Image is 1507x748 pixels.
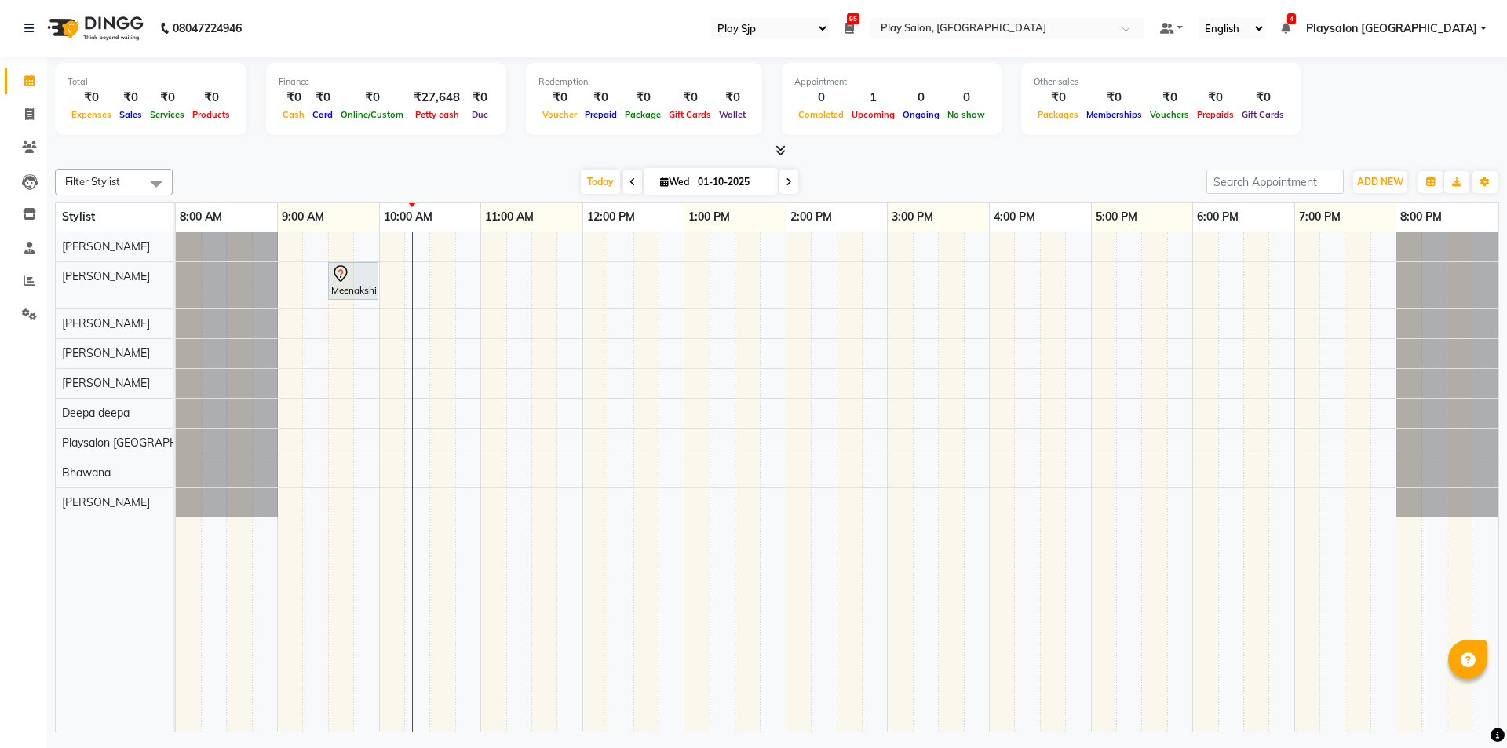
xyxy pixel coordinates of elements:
[943,109,989,120] span: No show
[1082,89,1146,107] div: ₹0
[794,75,989,89] div: Appointment
[308,109,337,120] span: Card
[278,206,328,228] a: 9:00 AM
[62,239,150,254] span: [PERSON_NAME]
[847,13,859,24] span: 95
[62,316,150,330] span: [PERSON_NAME]
[308,89,337,107] div: ₹0
[279,75,494,89] div: Finance
[1034,109,1082,120] span: Packages
[176,206,226,228] a: 8:00 AM
[665,109,715,120] span: Gift Cards
[621,109,665,120] span: Package
[1034,89,1082,107] div: ₹0
[715,109,750,120] span: Wallet
[1206,170,1344,194] input: Search Appointment
[466,89,494,107] div: ₹0
[1193,206,1242,228] a: 6:00 PM
[188,109,234,120] span: Products
[1287,13,1296,24] span: 4
[1034,75,1288,89] div: Other sales
[848,89,899,107] div: 1
[899,89,943,107] div: 0
[337,109,407,120] span: Online/Custom
[1396,206,1446,228] a: 8:00 PM
[786,206,836,228] a: 2:00 PM
[538,89,581,107] div: ₹0
[65,175,120,188] span: Filter Stylist
[62,495,150,509] span: [PERSON_NAME]
[621,89,665,107] div: ₹0
[1295,206,1345,228] a: 7:00 PM
[62,436,226,450] span: Playsalon [GEOGRAPHIC_DATA]
[1146,89,1193,107] div: ₹0
[581,89,621,107] div: ₹0
[665,89,715,107] div: ₹0
[581,109,621,120] span: Prepaid
[794,109,848,120] span: Completed
[380,206,436,228] a: 10:00 AM
[62,346,150,360] span: [PERSON_NAME]
[146,109,188,120] span: Services
[68,75,234,89] div: Total
[146,89,188,107] div: ₹0
[173,6,242,50] b: 08047224946
[1146,109,1193,120] span: Vouchers
[330,265,377,297] div: Meenakshi, TK01, 09:30 AM-10:00 AM, Nail extension removal
[715,89,750,107] div: ₹0
[656,176,693,188] span: Wed
[40,6,148,50] img: logo
[583,206,639,228] a: 12:00 PM
[1092,206,1141,228] a: 5:00 PM
[188,89,234,107] div: ₹0
[337,89,407,107] div: ₹0
[1238,89,1288,107] div: ₹0
[888,206,937,228] a: 3:00 PM
[68,89,115,107] div: ₹0
[411,109,463,120] span: Petty cash
[684,206,734,228] a: 1:00 PM
[407,89,466,107] div: ₹27,648
[62,406,130,420] span: Deepa deepa
[279,89,308,107] div: ₹0
[848,109,899,120] span: Upcoming
[62,376,150,390] span: [PERSON_NAME]
[899,109,943,120] span: Ongoing
[943,89,989,107] div: 0
[538,109,581,120] span: Voucher
[1082,109,1146,120] span: Memberships
[1357,176,1403,188] span: ADD NEW
[279,109,308,120] span: Cash
[794,89,848,107] div: 0
[62,465,111,480] span: Bhawana
[62,269,150,283] span: [PERSON_NAME]
[581,170,620,194] span: Today
[1441,685,1491,732] iframe: chat widget
[481,206,538,228] a: 11:00 AM
[62,210,95,224] span: Stylist
[990,206,1039,228] a: 4:00 PM
[1238,109,1288,120] span: Gift Cards
[538,75,750,89] div: Redemption
[468,109,492,120] span: Due
[1306,20,1477,37] span: Playsalon [GEOGRAPHIC_DATA]
[1193,109,1238,120] span: Prepaids
[115,109,146,120] span: Sales
[115,89,146,107] div: ₹0
[68,109,115,120] span: Expenses
[693,170,772,194] input: 2025-10-01
[1193,89,1238,107] div: ₹0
